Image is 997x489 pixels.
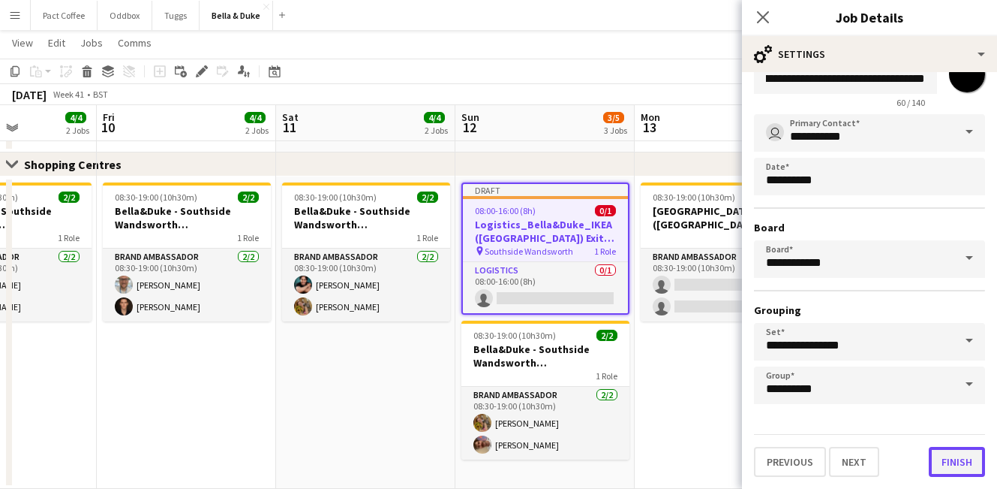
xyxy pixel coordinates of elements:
[115,192,197,203] span: 08:30-19:00 (10h30m)
[103,183,271,321] app-job-card: 08:30-19:00 (10h30m)2/2Bella&Duke - Southside Wandsworth ([GEOGRAPHIC_DATA])1 RoleBrand Ambassado...
[50,89,87,100] span: Week 41
[641,110,660,124] span: Mon
[103,204,271,231] h3: Bella&Duke - Southside Wandsworth ([GEOGRAPHIC_DATA])
[461,110,479,124] span: Sun
[282,249,450,321] app-card-role: Brand Ambassador2/208:30-19:00 (10h30m)[PERSON_NAME][PERSON_NAME]
[742,36,997,72] div: Settings
[754,447,826,477] button: Previous
[604,125,627,136] div: 3 Jobs
[282,204,450,231] h3: Bella&Duke - Southside Wandsworth ([GEOGRAPHIC_DATA])
[80,36,103,50] span: Jobs
[929,447,985,477] button: Finish
[200,1,273,30] button: Bella & Duke
[754,303,985,317] h3: Grouping
[641,204,809,231] h3: [GEOGRAPHIC_DATA] ([GEOGRAPHIC_DATA])
[59,192,80,203] span: 2/2
[24,157,134,172] div: Shopping Centres
[638,119,660,136] span: 13
[461,183,629,315] app-job-card: Draft08:00-16:00 (8h)0/1Logistics_Bella&Duke_IKEA ([GEOGRAPHIC_DATA]) Exit Door Southside Wandswo...
[473,330,556,341] span: 08:30-19:00 (10h30m)
[152,1,200,30] button: Tuggs
[459,119,479,136] span: 12
[653,192,735,203] span: 08:30-19:00 (10h30m)
[101,119,115,136] span: 10
[595,205,616,216] span: 0/1
[93,89,108,100] div: BST
[424,112,445,123] span: 4/4
[6,33,39,53] a: View
[112,33,158,53] a: Comms
[12,36,33,50] span: View
[280,119,299,136] span: 11
[282,183,450,321] app-job-card: 08:30-19:00 (10h30m)2/2Bella&Duke - Southside Wandsworth ([GEOGRAPHIC_DATA])1 RoleBrand Ambassado...
[461,387,629,460] app-card-role: Brand Ambassador2/208:30-19:00 (10h30m)[PERSON_NAME][PERSON_NAME]
[42,33,71,53] a: Edit
[461,321,629,460] app-job-card: 08:30-19:00 (10h30m)2/2Bella&Duke - Southside Wandsworth ([GEOGRAPHIC_DATA])1 RoleBrand Ambassado...
[829,447,879,477] button: Next
[31,1,98,30] button: Pact Coffee
[884,97,937,108] span: 60 / 140
[245,125,269,136] div: 2 Jobs
[594,246,616,257] span: 1 Role
[463,262,628,313] app-card-role: Logistics0/108:00-16:00 (8h)
[425,125,448,136] div: 2 Jobs
[742,8,997,27] h3: Job Details
[603,112,624,123] span: 3/5
[238,192,259,203] span: 2/2
[98,1,152,30] button: Oddbox
[66,125,89,136] div: 2 Jobs
[641,249,809,321] app-card-role: Brand Ambassador0/208:30-19:00 (10h30m)
[641,183,809,321] app-job-card: 08:30-19:00 (10h30m)0/2[GEOGRAPHIC_DATA] ([GEOGRAPHIC_DATA])1 RoleBrand Ambassador0/208:30-19:00 ...
[58,232,80,243] span: 1 Role
[463,184,628,196] div: Draft
[754,221,985,234] h3: Board
[48,36,65,50] span: Edit
[103,110,115,124] span: Fri
[475,205,536,216] span: 08:00-16:00 (8h)
[596,330,617,341] span: 2/2
[461,343,629,370] h3: Bella&Duke - Southside Wandsworth ([GEOGRAPHIC_DATA])
[118,36,152,50] span: Comms
[103,249,271,321] app-card-role: Brand Ambassador2/208:30-19:00 (10h30m)[PERSON_NAME][PERSON_NAME]
[485,246,573,257] span: Southside Wandsworth
[282,110,299,124] span: Sat
[12,87,47,102] div: [DATE]
[596,370,617,382] span: 1 Role
[74,33,109,53] a: Jobs
[416,232,438,243] span: 1 Role
[245,112,266,123] span: 4/4
[237,232,259,243] span: 1 Role
[294,192,377,203] span: 08:30-19:00 (10h30m)
[417,192,438,203] span: 2/2
[463,218,628,245] h3: Logistics_Bella&Duke_IKEA ([GEOGRAPHIC_DATA]) Exit Door
[65,112,86,123] span: 4/4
